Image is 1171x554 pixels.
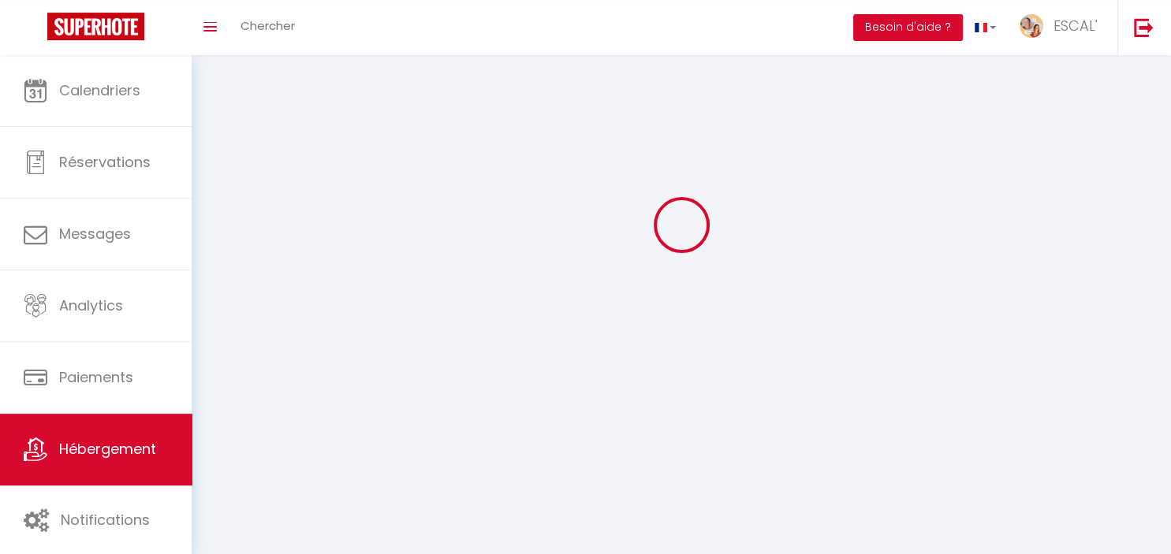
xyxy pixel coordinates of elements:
[59,152,151,172] span: Réservations
[853,14,963,41] button: Besoin d'aide ?
[241,17,295,34] span: Chercher
[59,296,123,315] span: Analytics
[1020,14,1043,38] img: ...
[59,367,133,387] span: Paiements
[59,80,140,100] span: Calendriers
[1134,17,1154,37] img: logout
[61,510,150,530] span: Notifications
[59,439,156,459] span: Hébergement
[47,13,144,40] img: Super Booking
[1054,16,1098,35] span: ESCAL'
[59,224,131,244] span: Messages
